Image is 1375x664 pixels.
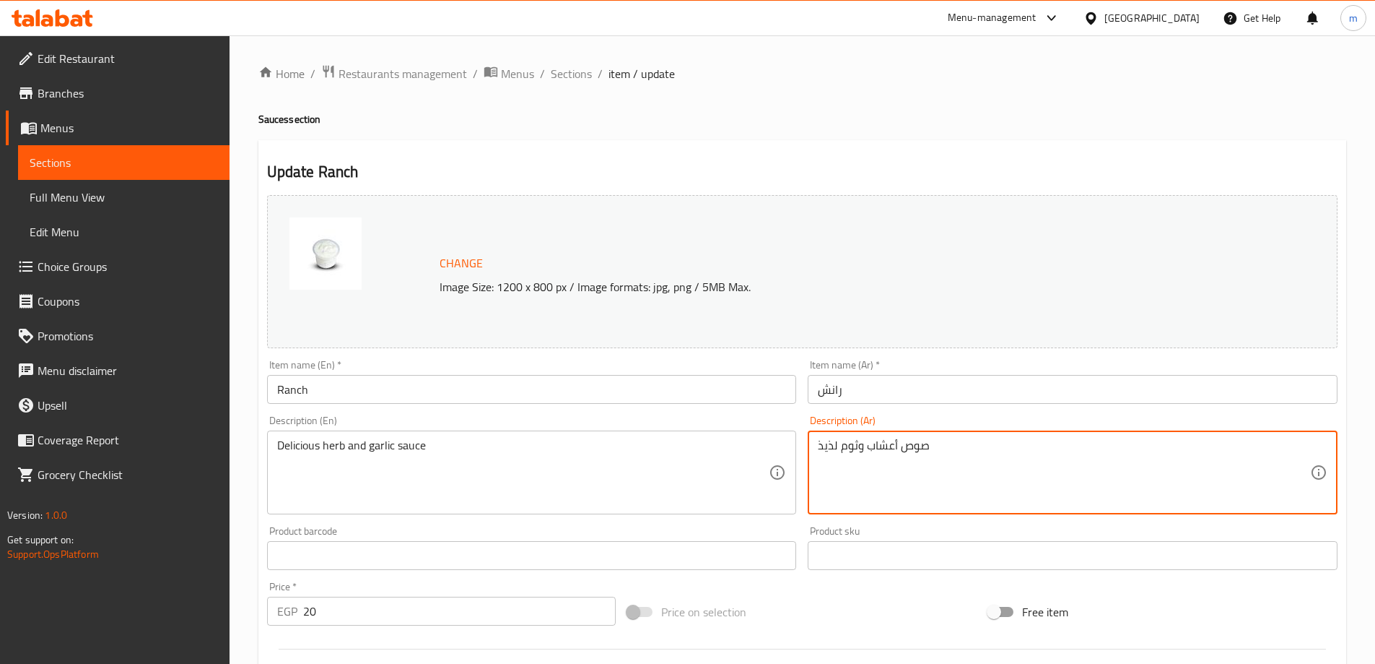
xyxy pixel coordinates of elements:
[7,506,43,525] span: Version:
[1022,603,1068,621] span: Free item
[598,65,603,82] li: /
[258,112,1346,126] h4: Sauces section
[38,50,218,67] span: Edit Restaurant
[267,161,1337,183] h2: Update Ranch
[7,530,74,549] span: Get support on:
[6,319,230,353] a: Promotions
[434,249,489,278] button: Change
[339,65,467,82] span: Restaurants management
[45,506,67,525] span: 1.0.0
[18,145,230,180] a: Sections
[808,375,1337,404] input: Enter name Ar
[7,545,99,564] a: Support.OpsPlatform
[40,119,218,137] span: Menus
[38,431,218,449] span: Coverage Report
[6,457,230,492] a: Grocery Checklist
[18,180,230,215] a: Full Menu View
[1349,10,1358,26] span: m
[38,327,218,345] span: Promotions
[303,597,616,626] input: Please enter price
[434,278,1203,296] p: Image Size: 1200 x 800 px / Image formats: jpg, png / 5MB Max.
[808,541,1337,570] input: Please enter product sku
[948,9,1036,27] div: Menu-management
[6,111,230,145] a: Menus
[258,64,1346,83] nav: breadcrumb
[277,603,297,620] p: EGP
[321,64,467,83] a: Restaurants management
[608,65,675,82] span: item / update
[38,362,218,379] span: Menu disclaimer
[501,65,534,82] span: Menus
[6,353,230,388] a: Menu disclaimer
[267,541,797,570] input: Please enter product barcode
[38,397,218,414] span: Upsell
[30,223,218,241] span: Edit Menu
[30,189,218,206] span: Full Menu View
[6,423,230,457] a: Coverage Report
[551,65,592,82] a: Sections
[818,439,1310,507] textarea: صوص أعشاب وثوم لذيذ
[440,253,483,274] span: Change
[38,293,218,310] span: Coupons
[661,603,746,621] span: Price on selection
[267,375,797,404] input: Enter name En
[473,65,478,82] li: /
[38,466,218,483] span: Grocery Checklist
[289,217,362,290] img: ranch_Sauce638953514552687124.jpg
[6,249,230,284] a: Choice Groups
[6,388,230,423] a: Upsell
[540,65,545,82] li: /
[6,76,230,111] a: Branches
[277,439,769,507] textarea: Delicious herb and garlic sauce
[310,65,315,82] li: /
[1104,10,1200,26] div: [GEOGRAPHIC_DATA]
[258,65,305,82] a: Home
[18,215,230,249] a: Edit Menu
[484,64,534,83] a: Menus
[30,154,218,171] span: Sections
[38,258,218,275] span: Choice Groups
[6,284,230,319] a: Coupons
[6,41,230,76] a: Edit Restaurant
[38,85,218,102] span: Branches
